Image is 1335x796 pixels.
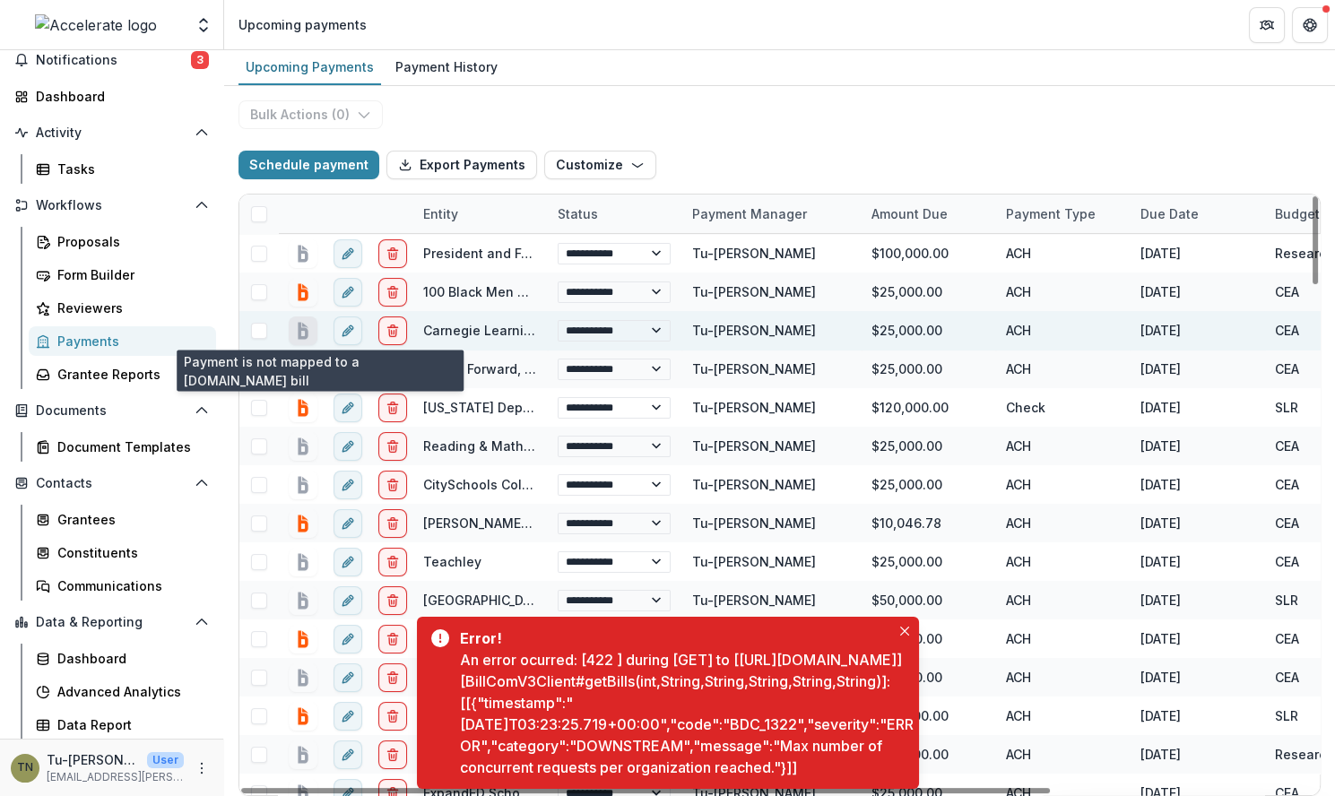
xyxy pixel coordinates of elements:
[7,82,216,111] a: Dashboard
[386,151,537,179] button: Export Payments
[191,757,212,779] button: More
[423,284,655,299] a: 100 Black Men of Metro Baton Rouge
[692,437,816,455] div: Tu-[PERSON_NAME]
[1275,745,1334,764] div: Research
[423,554,481,569] a: Teachley
[995,465,1130,504] div: ACH
[378,702,407,731] button: delete
[861,388,995,427] div: $120,000.00
[378,663,407,692] button: delete
[1275,244,1334,263] div: Research
[289,316,317,345] button: bill.com-connect
[36,198,187,213] span: Workflows
[57,682,202,701] div: Advanced Analytics
[995,581,1130,619] div: ACH
[1130,735,1264,774] div: [DATE]
[1275,321,1299,340] div: CEA
[861,350,995,388] div: $25,000.00
[238,151,379,179] button: Schedule payment
[57,576,202,595] div: Communications
[1275,514,1299,532] div: CEA
[681,195,861,233] div: Payment Manager
[412,195,547,233] div: Entity
[334,509,362,538] button: edit
[861,273,995,311] div: $25,000.00
[36,615,187,630] span: Data & Reporting
[423,515,755,531] a: [PERSON_NAME][GEOGRAPHIC_DATA][PERSON_NAME]
[47,750,140,769] p: Tu-[PERSON_NAME]
[29,538,216,567] a: Constituents
[692,552,816,571] div: Tu-[PERSON_NAME]
[29,227,216,256] a: Proposals
[378,586,407,615] button: delete
[423,438,553,454] a: Reading & Math, Inc.
[378,625,407,653] button: delete
[1130,350,1264,388] div: [DATE]
[57,365,202,384] div: Grantee Reports
[423,593,621,608] a: [GEOGRAPHIC_DATA][US_STATE]
[1130,504,1264,542] div: [DATE]
[995,696,1130,735] div: ACH
[995,542,1130,581] div: ACH
[289,509,317,538] button: bill.com-connect
[378,239,407,268] button: delete
[423,400,967,415] a: [US_STATE] Department of Education, Division of Elementary and Secondary Education
[692,514,816,532] div: Tu-[PERSON_NAME]
[378,471,407,499] button: delete
[378,316,407,345] button: delete
[995,388,1130,427] div: Check
[334,586,362,615] button: edit
[378,509,407,538] button: delete
[334,625,362,653] button: edit
[1292,7,1328,43] button: Get Help
[1275,282,1299,301] div: CEA
[547,204,609,223] div: Status
[423,477,585,492] a: CitySchools Collaborative
[861,504,995,542] div: $10,046.78
[1275,629,1299,648] div: CEA
[1130,465,1264,504] div: [DATE]
[17,762,33,774] div: Tu-Quyen Nguyen
[1275,475,1299,494] div: CEA
[378,548,407,576] button: delete
[378,355,407,384] button: delete
[29,505,216,534] a: Grantees
[29,359,216,389] a: Grantee Reports
[191,51,209,69] span: 3
[1275,706,1298,725] div: SLR
[995,204,1106,223] div: Payment Type
[7,191,216,220] button: Open Workflows
[238,54,381,80] div: Upcoming Payments
[29,710,216,740] a: Data Report
[7,46,216,74] button: Notifications3
[1130,195,1264,233] div: Due Date
[29,154,216,184] a: Tasks
[412,204,469,223] div: Entity
[334,316,362,345] button: edit
[29,571,216,601] a: Communications
[861,311,995,350] div: $25,000.00
[238,100,383,129] button: Bulk Actions (0)
[995,195,1130,233] div: Payment Type
[289,239,317,268] button: bill.com-connect
[423,246,684,261] a: President and Fellows of Harvard College
[1130,581,1264,619] div: [DATE]
[861,542,995,581] div: $25,000.00
[1130,234,1264,273] div: [DATE]
[547,195,681,233] div: Status
[995,273,1130,311] div: ACH
[289,702,317,731] button: bill.com-connect
[861,195,995,233] div: Amount Due
[1275,552,1299,571] div: CEA
[289,740,317,769] button: bill.com-connect
[29,293,216,323] a: Reviewers
[460,649,919,778] div: An error ocurred: [422 ] during [GET] to [[URL][DOMAIN_NAME]] [BillComV3Client#getBills(int,Strin...
[995,735,1130,774] div: ACH
[861,581,995,619] div: $50,000.00
[1130,696,1264,735] div: [DATE]
[147,752,184,768] p: User
[692,282,816,301] div: Tu-[PERSON_NAME]
[35,14,157,36] img: Accelerate logo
